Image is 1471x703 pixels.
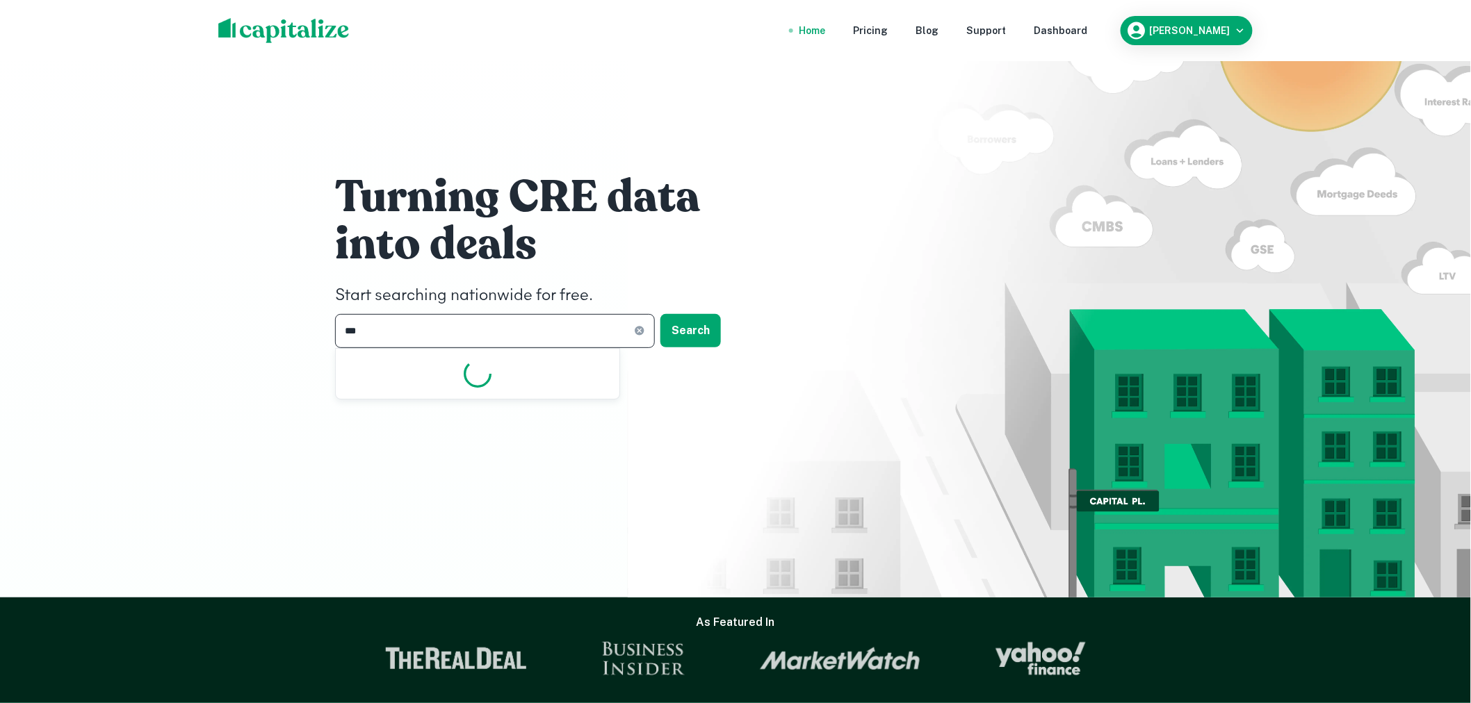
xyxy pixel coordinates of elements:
[1034,23,1087,38] a: Dashboard
[799,23,825,38] a: Home
[335,169,752,225] h1: Turning CRE data
[660,314,721,347] button: Search
[1121,16,1253,45] button: [PERSON_NAME]
[760,647,920,670] img: Market Watch
[1150,26,1230,35] h6: [PERSON_NAME]
[335,283,752,308] h4: Start searching nationwide for free.
[853,23,888,38] a: Pricing
[602,642,685,675] img: Business Insider
[916,23,938,38] a: Blog
[995,642,1086,675] img: Yahoo Finance
[218,18,350,43] img: capitalize-logo.png
[697,614,775,631] h6: As Featured In
[966,23,1006,38] a: Support
[385,647,527,670] img: The Real Deal
[335,217,752,272] h1: into deals
[1401,592,1471,659] iframe: Chat Widget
